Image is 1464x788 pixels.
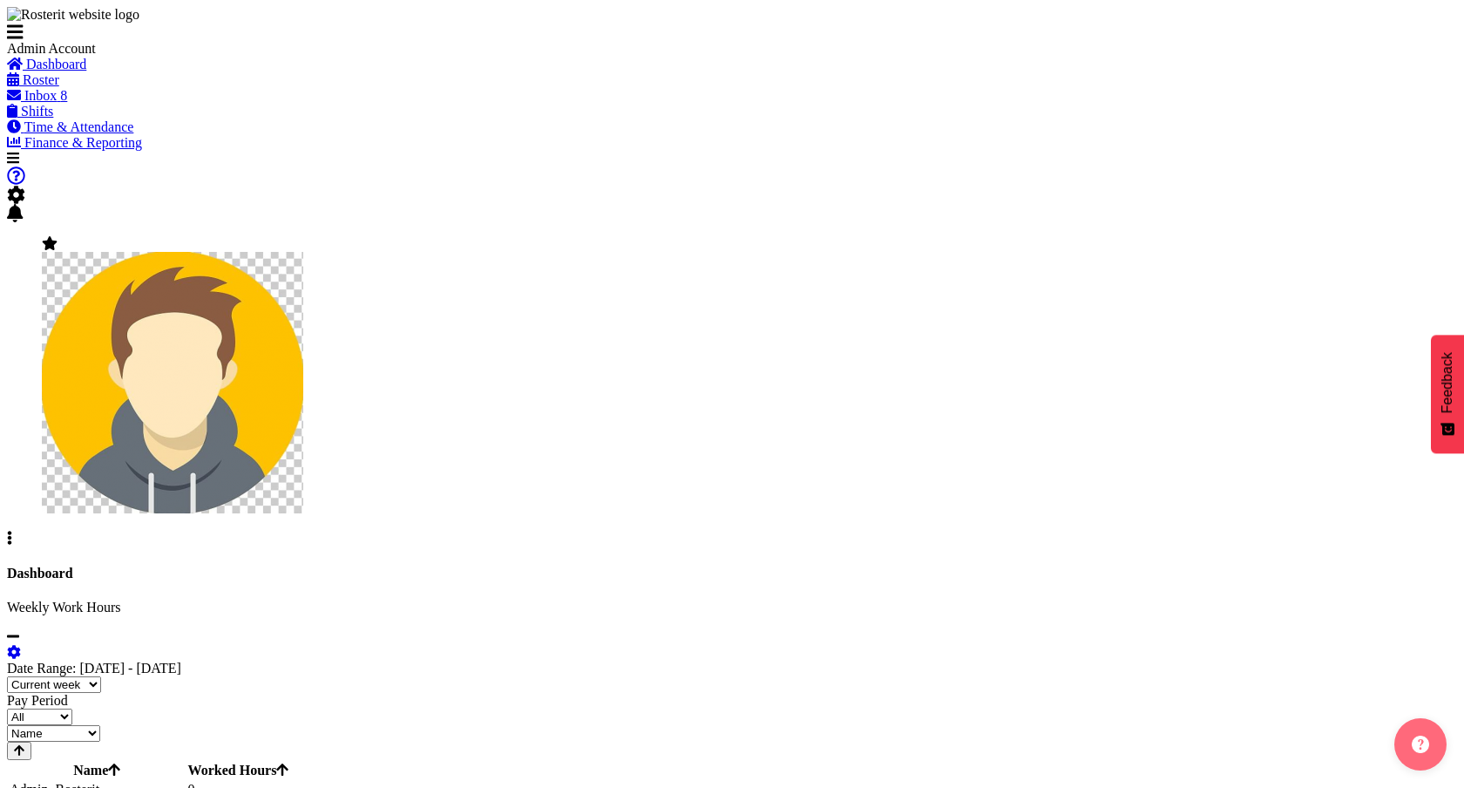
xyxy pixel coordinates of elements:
[7,629,19,644] a: minimize
[7,661,181,676] label: Date Range: [DATE] - [DATE]
[1412,736,1429,753] img: help-xxl-2.png
[73,763,120,778] span: Name
[7,693,68,708] label: Pay Period
[7,88,67,103] a: Inbox 8
[7,41,268,57] div: Admin Account
[21,104,53,119] span: Shifts
[24,135,142,150] span: Finance & Reporting
[7,104,53,119] a: Shifts
[60,88,67,103] span: 8
[7,645,21,660] a: settings
[23,72,59,87] span: Roster
[1431,335,1464,453] button: Feedback - Show survey
[1440,352,1455,413] span: Feedback
[188,763,289,778] span: Worked Hours
[7,72,59,87] a: Roster
[7,7,139,23] img: Rosterit website logo
[7,600,1457,615] p: Weekly Work Hours
[7,119,133,134] a: Time & Attendance
[7,135,142,150] a: Finance & Reporting
[24,119,134,134] span: Time & Attendance
[7,57,86,71] a: Dashboard
[24,88,57,103] span: Inbox
[42,252,303,513] img: admin-rosteritf9cbda91fdf824d97c9d6345b1f660ea.png
[7,566,1457,581] h4: Dashboard
[26,57,86,71] span: Dashboard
